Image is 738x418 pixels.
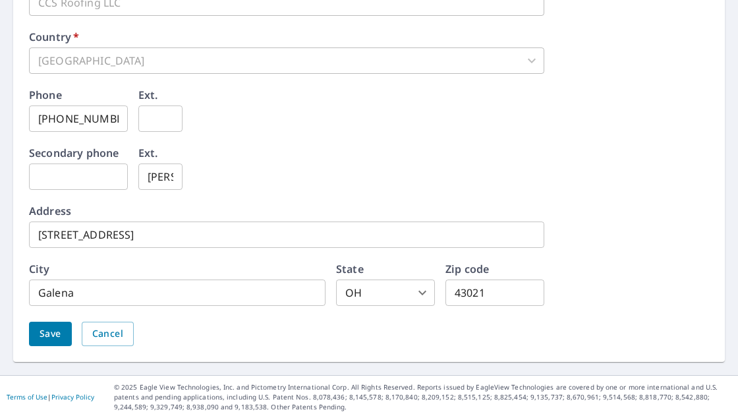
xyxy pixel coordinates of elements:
[29,322,72,346] button: Save
[138,148,158,158] label: Ext.
[7,393,94,401] p: |
[29,32,79,42] label: Country
[40,326,61,342] span: Save
[7,392,47,402] a: Terms of Use
[29,206,71,216] label: Address
[114,382,731,412] p: © 2025 Eagle View Technologies, Inc. and Pictometry International Corp. All Rights Reserved. Repo...
[51,392,94,402] a: Privacy Policy
[29,47,544,74] div: [GEOGRAPHIC_DATA]
[336,264,364,274] label: State
[29,90,62,100] label: Phone
[29,264,50,274] label: City
[92,326,123,342] span: Cancel
[445,264,489,274] label: Zip code
[82,322,134,346] button: Cancel
[138,90,158,100] label: Ext.
[29,148,119,158] label: Secondary phone
[336,280,435,306] div: OH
